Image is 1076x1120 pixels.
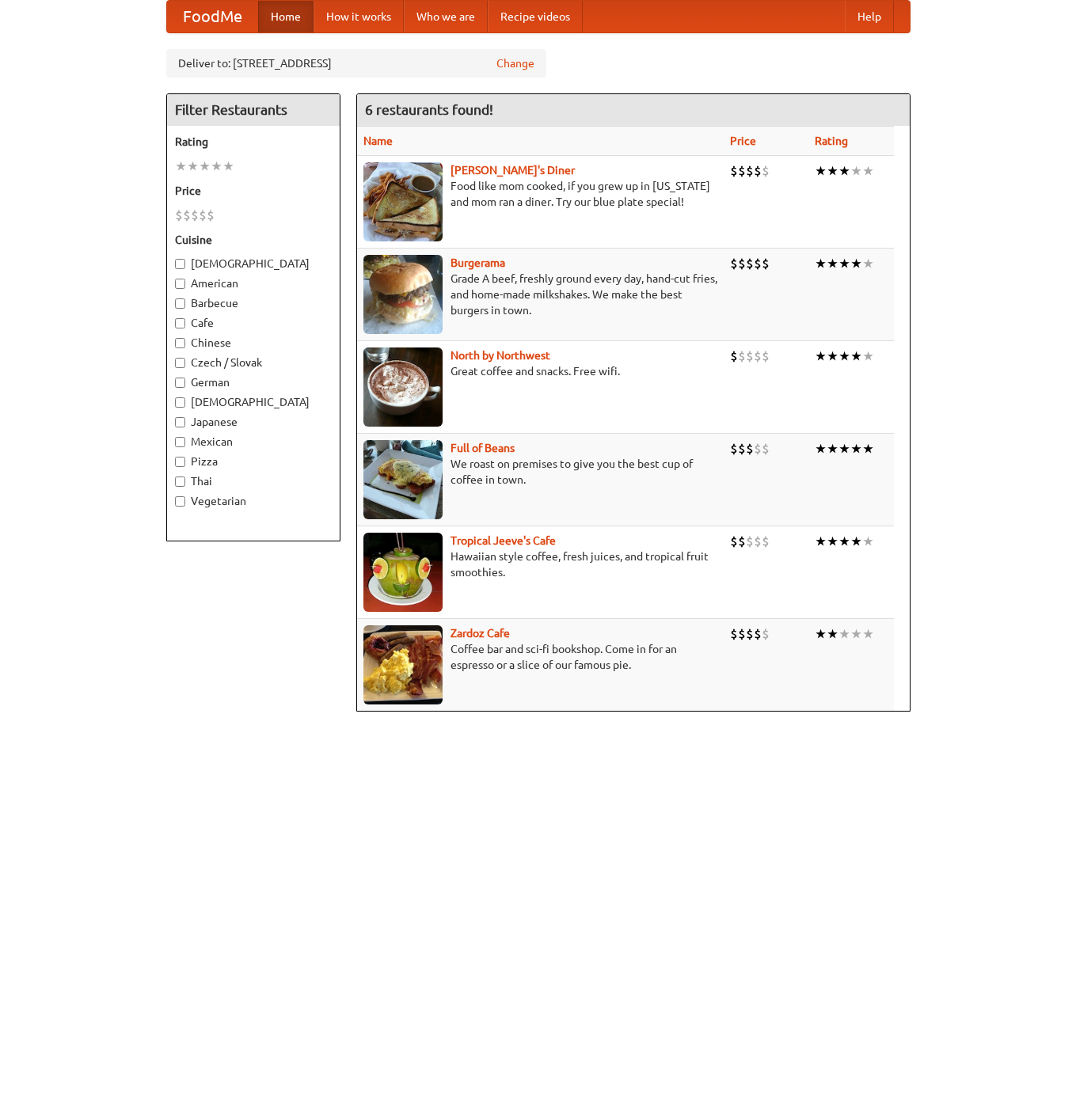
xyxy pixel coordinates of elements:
[746,533,754,550] li: $
[746,440,754,457] li: $
[815,255,827,272] li: ★
[363,363,717,379] p: Great coffee and snacks. Free wifi.
[838,533,850,550] li: ★
[730,255,738,272] li: $
[451,534,556,547] a: Tropical Jeeve's Cafe
[363,641,717,673] p: Coffee bar and sci-fi bookshop. Come in for an espresso or a slice of our famous pie.
[175,318,185,328] input: Cafe
[754,533,762,550] li: $
[827,347,838,365] li: ★
[175,473,332,489] label: Thai
[762,255,770,272] li: $
[175,417,185,427] input: Japanese
[363,533,443,612] img: jeeves.jpg
[827,440,838,457] li: ★
[175,437,185,447] input: Mexican
[175,315,332,331] label: Cafe
[827,533,838,550] li: ★
[730,347,738,365] li: $
[222,158,234,175] li: ★
[175,183,332,199] h5: Price
[175,454,332,469] label: Pizza
[738,162,746,180] li: $
[175,374,332,390] label: German
[815,533,827,550] li: ★
[175,256,332,271] label: [DEMOGRAPHIC_DATA]
[862,162,874,180] li: ★
[451,349,550,362] a: North by Northwest
[730,625,738,643] li: $
[862,255,874,272] li: ★
[862,347,874,365] li: ★
[746,625,754,643] li: $
[762,625,770,643] li: $
[258,1,314,32] a: Home
[175,335,332,351] label: Chinese
[363,255,443,334] img: burgerama.jpg
[815,440,827,457] li: ★
[730,533,738,550] li: $
[730,135,756,147] a: Price
[187,158,199,175] li: ★
[815,347,827,365] li: ★
[738,347,746,365] li: $
[762,440,770,457] li: $
[754,625,762,643] li: $
[175,275,332,291] label: American
[838,625,850,643] li: ★
[363,162,443,241] img: sallys.jpg
[815,162,827,180] li: ★
[175,355,332,370] label: Czech / Slovak
[850,162,862,180] li: ★
[838,440,850,457] li: ★
[199,207,207,224] li: $
[451,442,515,454] a: Full of Beans
[175,378,185,388] input: German
[754,255,762,272] li: $
[730,162,738,180] li: $
[746,255,754,272] li: $
[451,256,505,269] a: Burgerama
[363,456,717,488] p: We roast on premises to give you the best cup of coffee in town.
[363,347,443,427] img: north.jpg
[166,49,546,78] div: Deliver to: [STREET_ADDRESS]
[211,158,222,175] li: ★
[738,440,746,457] li: $
[862,440,874,457] li: ★
[175,338,185,348] input: Chinese
[746,347,754,365] li: $
[363,625,443,704] img: zardoz.jpg
[175,207,183,224] li: $
[827,162,838,180] li: ★
[746,162,754,180] li: $
[754,162,762,180] li: $
[404,1,488,32] a: Who we are
[175,397,185,408] input: [DEMOGRAPHIC_DATA]
[175,493,332,509] label: Vegetarian
[850,533,862,550] li: ★
[175,414,332,430] label: Japanese
[199,158,211,175] li: ★
[175,259,185,269] input: [DEMOGRAPHIC_DATA]
[451,627,510,640] a: Zardoz Cafe
[815,625,827,643] li: ★
[738,255,746,272] li: $
[838,255,850,272] li: ★
[730,440,738,457] li: $
[850,255,862,272] li: ★
[175,134,332,150] h5: Rating
[862,533,874,550] li: ★
[314,1,404,32] a: How it works
[451,164,575,177] a: [PERSON_NAME]'s Diner
[207,207,215,224] li: $
[363,135,393,147] a: Name
[838,347,850,365] li: ★
[850,625,862,643] li: ★
[762,347,770,365] li: $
